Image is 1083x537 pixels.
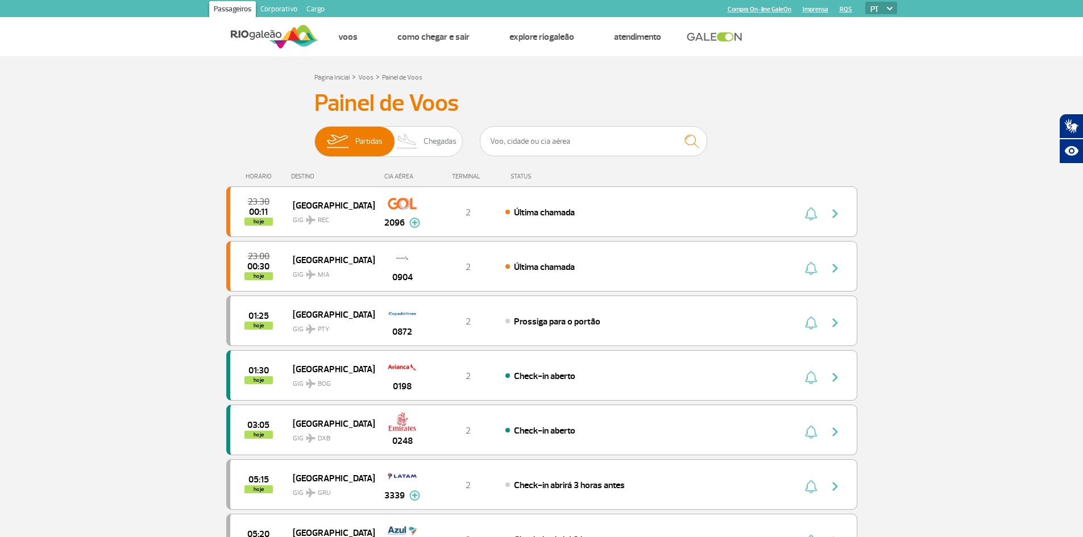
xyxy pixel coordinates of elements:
span: GIG [293,318,366,335]
span: 2025-09-30 01:25:00 [248,312,269,320]
span: 0198 [393,380,412,393]
a: Voos [358,73,374,82]
span: 2 [466,480,471,491]
span: hoje [244,218,273,226]
div: TERMINAL [431,173,505,180]
div: HORÁRIO [230,173,292,180]
span: [GEOGRAPHIC_DATA] [293,307,366,322]
span: hoje [244,431,273,439]
span: REC [318,215,329,226]
span: hoje [244,485,273,493]
img: seta-direita-painel-voo.svg [828,261,842,275]
span: [GEOGRAPHIC_DATA] [293,252,366,267]
span: 2 [466,316,471,327]
span: 0248 [392,434,413,448]
span: 2025-09-29 23:00:00 [248,252,269,260]
img: sino-painel-voo.svg [805,425,817,439]
a: Cargo [302,1,329,19]
img: sino-painel-voo.svg [805,480,817,493]
img: destiny_airplane.svg [306,270,316,279]
span: GIG [293,264,366,280]
span: hoje [244,322,273,330]
button: Abrir tradutor de língua de sinais. [1059,114,1083,139]
button: Abrir recursos assistivos. [1059,139,1083,164]
span: 2025-09-30 03:05:00 [247,421,269,429]
a: Explore RIOgaleão [509,31,574,43]
img: destiny_airplane.svg [306,324,316,334]
img: mais-info-painel-voo.svg [409,218,420,228]
a: Corporativo [256,1,302,19]
a: Imprensa [803,6,828,13]
div: STATUS [505,173,597,180]
span: 2 [466,261,471,273]
img: sino-painel-voo.svg [805,261,817,275]
input: Voo, cidade ou cia aérea [480,126,707,156]
span: Chegadas [424,127,457,156]
img: seta-direita-painel-voo.svg [828,480,842,493]
a: Atendimento [614,31,661,43]
span: 2025-09-30 01:30:00 [248,367,269,374]
img: destiny_airplane.svg [306,215,316,224]
img: mais-info-painel-voo.svg [409,490,420,501]
span: Check-in aberto [514,425,575,436]
span: BOG [318,379,331,389]
span: 2025-09-29 23:30:00 [248,198,269,206]
span: GIG [293,209,366,226]
span: Última chamada [514,207,575,218]
span: GIG [293,482,366,498]
a: > [376,70,380,83]
span: Prossiga para o portão [514,316,600,327]
span: 3339 [384,489,405,502]
a: > [352,70,356,83]
img: seta-direita-painel-voo.svg [828,425,842,439]
span: PTY [318,324,329,335]
div: CIA AÉREA [374,173,431,180]
img: seta-direita-painel-voo.svg [828,207,842,220]
img: slider-desembarque [391,127,424,156]
a: Voos [338,31,358,43]
span: GIG [293,427,366,444]
img: sino-painel-voo.svg [805,371,817,384]
img: destiny_airplane.svg [306,379,316,388]
span: Partidas [355,127,383,156]
div: DESTINO [291,173,374,180]
a: Painel de Voos [382,73,422,82]
a: Passageiros [209,1,256,19]
span: 2025-09-30 00:11:00 [249,208,268,216]
span: Check-in aberto [514,371,575,382]
img: slider-embarque [319,127,355,156]
img: sino-painel-voo.svg [805,207,817,220]
span: 2096 [384,216,405,230]
span: 2 [466,371,471,382]
span: Última chamada [514,261,575,273]
a: RQS [840,6,852,13]
img: seta-direita-painel-voo.svg [828,371,842,384]
span: GIG [293,373,366,389]
span: 0872 [392,325,412,339]
span: 0904 [392,270,413,284]
img: destiny_airplane.svg [306,434,316,443]
a: Página Inicial [314,73,350,82]
h3: Painel de Voos [314,89,769,118]
span: 2025-09-30 00:30:00 [247,263,269,270]
span: [GEOGRAPHIC_DATA] [293,361,366,376]
span: [GEOGRAPHIC_DATA] [293,198,366,213]
span: DXB [318,434,330,444]
span: [GEOGRAPHIC_DATA] [293,471,366,485]
span: 2 [466,207,471,218]
span: MIA [318,270,330,280]
span: 2025-09-30 05:15:00 [248,476,269,484]
span: hoje [244,272,273,280]
span: 2 [466,425,471,436]
a: Compra On-line GaleOn [728,6,791,13]
img: destiny_airplane.svg [306,488,316,497]
img: sino-painel-voo.svg [805,316,817,330]
a: Como chegar e sair [397,31,470,43]
span: [GEOGRAPHIC_DATA] [293,416,366,431]
span: Check-in abrirá 3 horas antes [514,480,625,491]
span: GRU [318,488,331,498]
span: hoje [244,376,273,384]
div: Plugin de acessibilidade da Hand Talk. [1059,114,1083,164]
img: seta-direita-painel-voo.svg [828,316,842,330]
